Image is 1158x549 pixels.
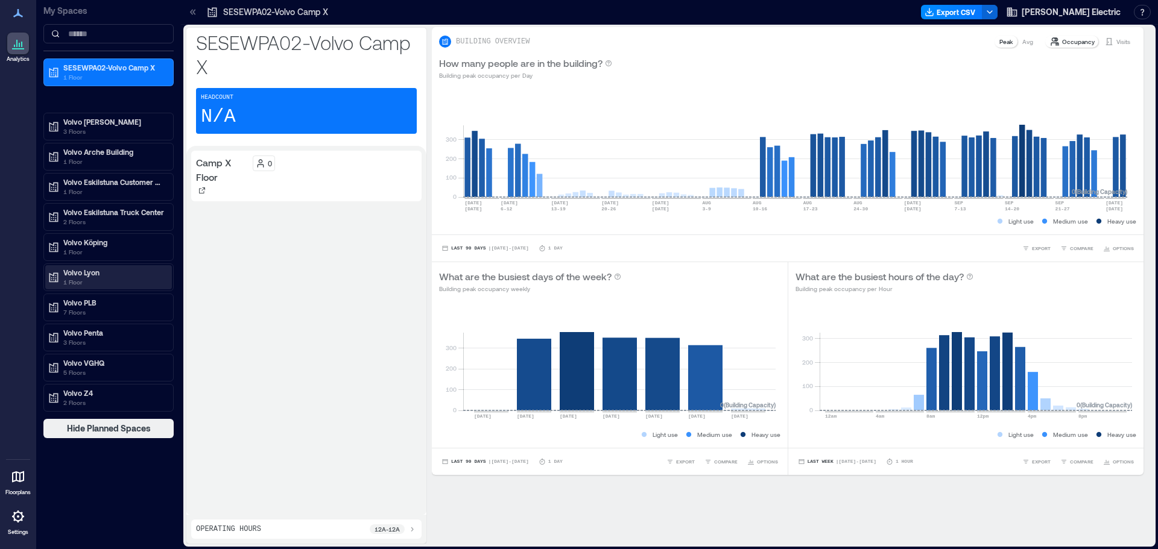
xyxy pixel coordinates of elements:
p: SESEWPA02-Volvo Camp X [63,63,165,72]
text: 8am [926,413,935,419]
text: 8pm [1078,413,1087,419]
p: Volvo VGHQ [63,358,165,368]
tspan: 200 [802,359,812,366]
button: COMPARE [1058,242,1096,254]
p: 2 Floors [63,398,165,407]
p: 3 Floors [63,337,165,347]
a: Floorplans [2,462,34,500]
p: Heavy use [1107,216,1136,226]
button: OPTIONS [745,456,780,468]
span: Hide Planned Spaces [67,422,151,434]
text: [DATE] [645,413,663,419]
p: Volvo Eskilstuna Customer Center [63,177,165,187]
button: OPTIONS [1101,242,1136,254]
span: OPTIONS [757,458,778,465]
text: 12pm [977,413,989,419]
text: 3-9 [702,206,711,212]
text: [DATE] [652,200,669,205]
text: [DATE] [551,200,569,205]
text: [DATE] [474,413,492,419]
p: Building peak occupancy per Day [439,71,612,80]
text: [DATE] [688,413,706,419]
button: Last Week |[DATE]-[DATE] [796,456,879,468]
text: 7-13 [954,206,966,212]
p: What are the busiest hours of the day? [796,269,964,284]
tspan: 300 [446,136,457,143]
text: 6-12 [501,206,512,212]
text: 14-20 [1005,206,1019,212]
text: [DATE] [731,413,748,419]
button: COMPARE [702,456,740,468]
text: 10-16 [753,206,767,212]
p: 1 Floor [63,187,165,196]
p: 1 Day [548,245,563,252]
p: Camp X Floor [196,155,248,184]
text: AUG [803,200,812,205]
a: Analytics [3,29,33,66]
text: [DATE] [464,206,482,212]
text: SEP [1055,200,1065,205]
p: Light use [1008,216,1034,226]
text: [DATE] [904,206,922,212]
text: [DATE] [603,413,620,419]
p: Light use [1008,430,1034,439]
p: Medium use [1053,430,1088,439]
p: My Spaces [43,5,174,17]
p: 12a - 12a [375,524,400,534]
button: EXPORT [1020,456,1053,468]
button: Last 90 Days |[DATE]-[DATE] [439,456,531,468]
p: Medium use [1053,216,1088,226]
text: [DATE] [652,206,669,212]
tspan: 100 [446,386,457,393]
tspan: 300 [802,334,812,342]
p: Avg [1022,37,1033,46]
p: Volvo Z4 [63,388,165,398]
button: COMPARE [1058,456,1096,468]
p: Heavy use [1107,430,1136,439]
text: SEP [1005,200,1014,205]
p: N/A [201,105,236,129]
text: AUG [853,200,862,205]
p: Volvo Arche Building [63,147,165,157]
p: 1 Floor [63,247,165,257]
p: Floorplans [5,489,31,496]
p: Occupancy [1062,37,1095,46]
text: 4am [876,413,885,419]
p: Medium use [697,430,732,439]
p: Peak [999,37,1013,46]
p: 7 Floors [63,307,165,317]
button: Hide Planned Spaces [43,419,174,438]
tspan: 0 [453,406,457,413]
span: EXPORT [1032,245,1051,252]
button: [PERSON_NAME] Electric [1002,2,1124,22]
button: EXPORT [664,456,697,468]
text: 17-23 [803,206,818,212]
p: 1 Floor [63,72,165,82]
p: Settings [8,529,28,536]
text: [DATE] [904,200,922,205]
span: OPTIONS [1113,458,1134,465]
text: 4pm [1028,413,1037,419]
button: Last 90 Days |[DATE]-[DATE] [439,242,531,254]
tspan: 0 [809,406,812,413]
text: 24-30 [853,206,868,212]
p: Volvo Köping [63,237,165,247]
button: EXPORT [1020,242,1053,254]
p: Operating Hours [196,524,261,534]
p: 1 Day [548,458,563,465]
p: Headcount [201,93,233,102]
text: 21-27 [1055,206,1070,212]
tspan: 100 [446,174,457,181]
text: AUG [702,200,711,205]
span: COMPARE [714,458,738,465]
p: Heavy use [751,430,780,439]
text: AUG [753,200,762,205]
text: [DATE] [517,413,534,419]
p: SESEWPA02-Volvo Camp X [223,6,328,18]
p: Volvo [PERSON_NAME] [63,117,165,127]
tspan: 0 [453,193,457,200]
a: Settings [4,502,33,539]
tspan: 300 [446,344,457,351]
p: 1 Floor [63,157,165,166]
text: 12am [825,413,837,419]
